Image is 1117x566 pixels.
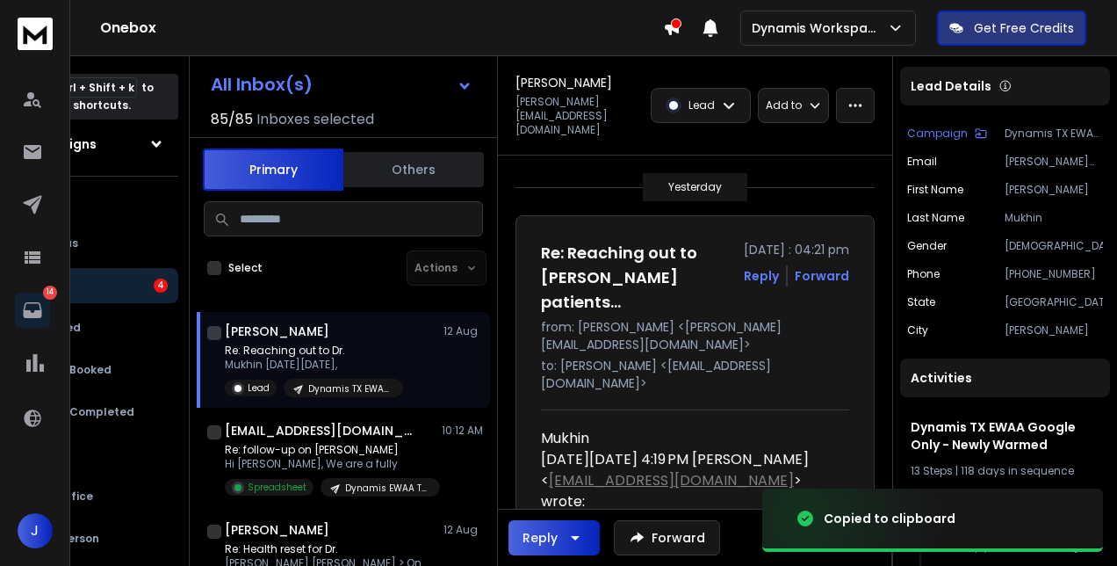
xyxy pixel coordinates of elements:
p: Mukhin [DATE][DATE], [225,358,403,372]
a: [EMAIL_ADDRESS][DOMAIN_NAME] [549,470,794,490]
button: Others [343,150,484,189]
p: Re: Reaching out to Dr. [225,344,403,358]
button: Primary [203,149,343,191]
p: [PHONE_NUMBER] [1005,267,1103,281]
span: 13 Steps [911,463,953,478]
p: Mukhin [1005,211,1103,225]
button: All Inbox(s) [197,67,486,102]
a: 14 [15,293,50,328]
p: Lead [248,381,270,395]
p: [DATE] : 04:21 pm [744,241,849,258]
h1: Re: Reaching out to [PERSON_NAME] patients… [541,241,733,315]
p: Press to check for shortcuts. [17,79,154,114]
p: Dynamis Workspace [752,19,887,37]
p: [PERSON_NAME][EMAIL_ADDRESS][DOMAIN_NAME] [1005,155,1103,169]
p: [GEOGRAPHIC_DATA] [1005,295,1103,309]
button: Reply [508,520,600,555]
span: Ctrl + Shift + k [52,77,137,98]
p: Re: Health reset for Dr. [225,542,436,556]
div: [DATE][DATE] 4:19 PM [PERSON_NAME] < > wrote: [541,449,835,512]
h1: Onebox [100,18,663,39]
p: Email [907,155,937,169]
p: Lead Details [911,77,991,95]
p: [DEMOGRAPHIC_DATA] [1005,239,1103,253]
label: Select [228,261,263,275]
div: | [911,464,1099,478]
p: Phone [907,267,940,281]
p: Dynamis TX EWAA Google Only - Newly Warmed [1005,127,1103,141]
button: Forward [614,520,720,555]
p: [PERSON_NAME][EMAIL_ADDRESS][DOMAIN_NAME] [515,95,640,137]
p: Campaign [907,127,968,141]
p: Yesterday [668,180,722,194]
p: Last Name [907,211,964,225]
p: Hi [PERSON_NAME], We are a fully [225,457,436,471]
p: 12 Aug [443,523,483,537]
button: J [18,513,53,548]
img: logo [18,18,53,50]
p: First Name [907,183,963,197]
p: Lead [688,98,715,112]
div: Reply [522,529,558,547]
p: 14 [43,286,57,300]
button: Get Free Credits [937,11,1086,46]
p: Dynamis EWAA TX OUTLOOK + OTHERs ESPS [345,482,429,495]
h3: Inboxes selected [256,109,374,130]
p: from: [PERSON_NAME] <[PERSON_NAME][EMAIL_ADDRESS][DOMAIN_NAME]> [541,318,849,353]
p: Meeting Completed [20,405,134,419]
p: to: [PERSON_NAME] <[EMAIL_ADDRESS][DOMAIN_NAME]> [541,357,849,392]
div: Copied to clipboard [824,510,955,527]
p: [PERSON_NAME] [1005,323,1103,337]
p: [PERSON_NAME] [1005,183,1103,197]
span: 118 days in sequence [961,463,1074,478]
p: Gender [907,239,947,253]
p: Re: follow-up on [PERSON_NAME] [225,443,436,457]
h1: [PERSON_NAME] [225,323,329,340]
div: Activities [900,359,1110,397]
h1: Dynamis TX EWAA Google Only - Newly Warmed [911,418,1099,454]
h1: All Inbox(s) [211,76,313,93]
button: Reply [744,267,779,285]
h1: [PERSON_NAME] [515,74,612,91]
span: 85 / 85 [211,109,253,130]
div: Forward [795,267,849,285]
p: Get Free Credits [974,19,1074,37]
p: Spreadsheet [248,481,306,494]
p: 12 Aug [443,324,483,338]
p: State [907,295,935,309]
h1: [PERSON_NAME] [225,521,329,539]
p: City [907,323,928,337]
p: Dynamis TX EWAA Google Only - Newly Warmed [308,382,393,395]
p: Add to [766,98,802,112]
button: Campaign [907,127,987,141]
h1: [EMAIL_ADDRESS][DOMAIN_NAME] [225,422,418,439]
p: 10:12 AM [442,424,483,438]
div: 4 [154,279,168,293]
